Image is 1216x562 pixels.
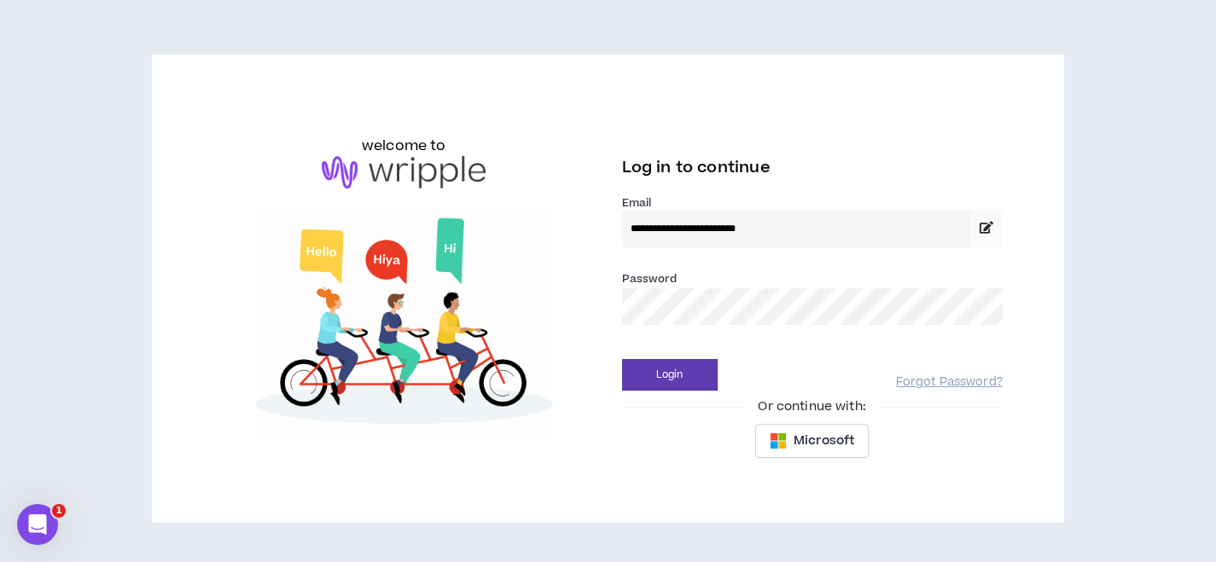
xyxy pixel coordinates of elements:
[362,136,446,156] h6: welcome to
[622,359,718,391] button: Login
[17,504,58,545] iframe: Intercom live chat
[322,156,486,188] img: logo-brand.png
[622,195,1003,211] label: Email
[622,157,771,178] span: Log in to continue
[213,206,594,442] img: Welcome to Wripple
[755,424,869,458] button: Microsoft
[896,374,1003,391] a: Forgot Password?
[52,504,66,518] span: 1
[746,397,877,416] span: Or continue with:
[622,271,678,287] label: Password
[794,432,854,450] span: Microsoft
